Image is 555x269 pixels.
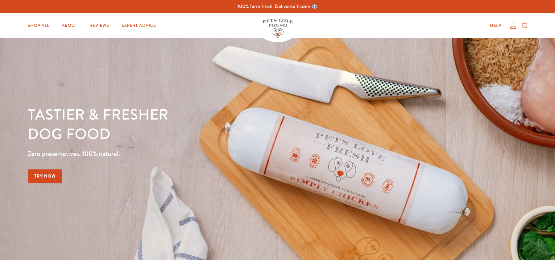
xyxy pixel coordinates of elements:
a: Help [485,19,506,32]
img: Pets Love Fresh [262,19,293,38]
a: Shop All [23,19,54,32]
h1: Tastier & fresher dog food [28,105,361,144]
a: Expert Advice [117,19,161,32]
a: About [57,19,82,32]
a: Try Now [28,169,62,183]
p: Zero preservatives. 100% natural. [28,148,361,159]
a: Reviews [85,19,114,32]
